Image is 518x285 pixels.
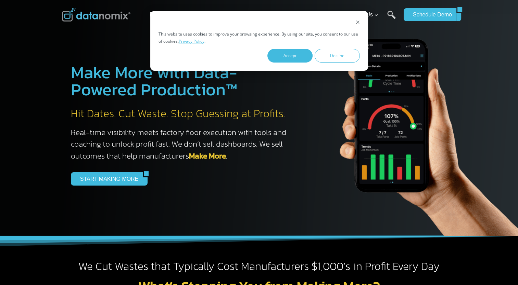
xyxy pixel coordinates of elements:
div: Cookie banner [150,11,368,71]
span: Products [150,10,177,19]
a: Search [387,11,396,26]
nav: Primary Navigation [147,4,400,26]
button: Accept [267,49,313,63]
h1: Make More with Data-Powered Production™ [71,64,293,98]
span: The Difference [185,10,227,19]
h2: We Cut Wastes that Typically Cost Manufacturers $1,000’s in Profit Every Day [62,259,456,274]
a: Privacy Policy [179,38,204,45]
span: Resources [235,10,267,19]
img: Datanomix [62,8,130,22]
a: Make More [189,150,226,162]
span: Customers [275,10,307,19]
button: Dismiss cookie banner [356,19,360,26]
a: Schedule Demo [404,8,456,21]
p: This website uses cookies to improve your browsing experience. By using our site, you consent to ... [159,30,360,45]
span: About Us [350,10,378,19]
h2: Hit Dates. Cut Waste. Stop Guessing at Profits. [71,107,293,121]
h3: Real-time visibility meets factory floor execution with tools and coaching to unlock profit fast.... [71,126,293,162]
a: START MAKING MORE [71,172,143,185]
button: Decline [315,49,360,63]
span: Partners [316,10,342,19]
